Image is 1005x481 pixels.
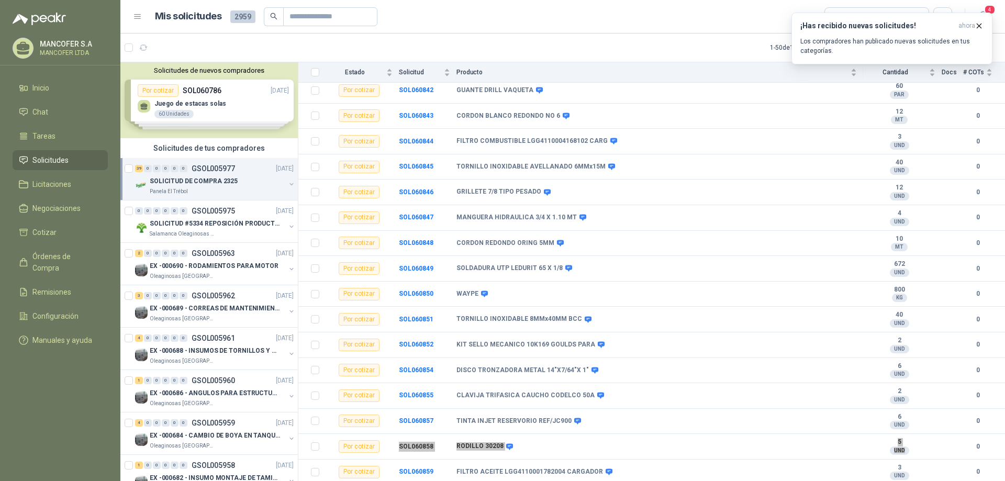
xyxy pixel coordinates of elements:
[456,214,577,222] b: MANGUERA HIDRAULICA 3/4 X 1.10 MT
[399,417,433,424] b: SOL060857
[276,206,294,216] p: [DATE]
[456,442,504,451] b: RODILLO 30208
[13,13,66,25] img: Logo peakr
[135,162,296,196] a: 39 0 0 0 0 0 GSOL005977[DATE] Company LogoSOLICITUD DE COMPRA 2325Panela El Trébol
[399,112,433,119] b: SOL060843
[456,366,589,375] b: DISCO TRONZADORA METAL 14"X7/64"X 1"
[399,366,433,374] a: SOL060854
[326,69,384,76] span: Estado
[171,462,178,469] div: 0
[155,9,222,24] h1: Mis solicitudes
[135,165,143,172] div: 39
[276,333,294,343] p: [DATE]
[150,176,238,186] p: SOLICITUD DE COMPRA 2325
[180,419,187,427] div: 0
[339,211,379,224] div: Por cotizar
[32,251,98,274] span: Órdenes de Compra
[890,166,909,175] div: UND
[150,272,216,281] p: Oleaginosas [GEOGRAPHIC_DATA]
[180,292,187,299] div: 0
[890,370,909,378] div: UND
[770,39,838,56] div: 1 - 50 de 1578
[153,462,161,469] div: 0
[963,365,992,375] b: 0
[40,40,105,48] p: MANCOFER S.A
[135,374,296,408] a: 1 0 0 0 0 0 GSOL005960[DATE] Company LogoEX -000686 - ANGULOS PARA ESTRUCTURAS DE FOSA DE LOleagi...
[456,239,554,248] b: CORDON REDONDO ORING 5MM
[890,421,909,429] div: UND
[339,415,379,427] div: Por cotizar
[963,111,992,121] b: 0
[32,154,69,166] span: Solicitudes
[135,289,296,323] a: 3 0 0 0 0 0 GSOL005962[DATE] Company LogoEX -000689 - CORREAS DE MANTENIMIENTOOleaginosas [GEOGRA...
[399,138,433,145] b: SOL060844
[135,462,143,469] div: 1
[180,462,187,469] div: 0
[270,13,277,20] span: search
[192,462,235,469] p: GSOL005958
[399,188,433,196] b: SOL060846
[125,66,294,74] button: Solicitudes de nuevos compradores
[399,468,433,475] b: SOL060859
[891,116,908,124] div: MT
[13,282,108,302] a: Remisiones
[339,237,379,249] div: Por cotizar
[162,462,170,469] div: 0
[399,316,433,323] b: SOL060851
[276,164,294,174] p: [DATE]
[144,419,152,427] div: 0
[32,334,92,346] span: Manuales y ayuda
[180,334,187,342] div: 0
[153,334,161,342] div: 0
[890,345,909,353] div: UND
[963,289,992,299] b: 0
[153,250,161,257] div: 0
[276,461,294,471] p: [DATE]
[863,413,935,421] b: 6
[326,62,399,83] th: Estado
[890,91,909,99] div: PAR
[13,306,108,326] a: Configuración
[153,377,161,384] div: 0
[135,306,148,319] img: Company Logo
[399,214,433,221] a: SOL060847
[192,207,235,215] p: GSOL005975
[162,292,170,299] div: 0
[180,207,187,215] div: 0
[171,165,178,172] div: 0
[162,334,170,342] div: 0
[180,377,187,384] div: 0
[171,250,178,257] div: 0
[144,462,152,469] div: 0
[13,150,108,170] a: Solicitudes
[135,205,296,238] a: 0 0 0 0 0 0 GSOL005975[DATE] Company LogoSOLICITUD #5334 REPOSICIÓN PRODUCTOSSalamanca Oleaginosa...
[180,250,187,257] div: 0
[399,265,433,272] a: SOL060849
[135,433,148,446] img: Company Logo
[963,264,992,274] b: 0
[135,247,296,281] a: 2 0 0 0 0 0 GSOL005963[DATE] Company LogoEX -000690 - RODAMIENTOS PARA MOTOROleaginosas [GEOGRAPH...
[150,304,280,314] p: EX -000689 - CORREAS DE MANTENIMIENTO
[456,112,560,120] b: CORDON BLANCO REDONDO NO 6
[890,319,909,328] div: UND
[399,443,433,450] b: SOL060858
[831,11,853,23] div: Todas
[135,207,143,215] div: 0
[963,467,992,477] b: 0
[456,341,595,349] b: KIT SELLO MECANICO 10K169 GOULDS PARA
[32,106,48,118] span: Chat
[135,391,148,404] img: Company Logo
[399,341,433,348] b: SOL060852
[150,261,278,271] p: EX -000690 - RODAMIENTOS PARA MOTOR
[171,334,178,342] div: 0
[144,292,152,299] div: 0
[399,86,433,94] b: SOL060842
[144,207,152,215] div: 0
[153,292,161,299] div: 0
[150,230,216,238] p: Salamanca Oleaginosas SAS
[890,396,909,404] div: UND
[339,186,379,198] div: Por cotizar
[963,212,992,222] b: 0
